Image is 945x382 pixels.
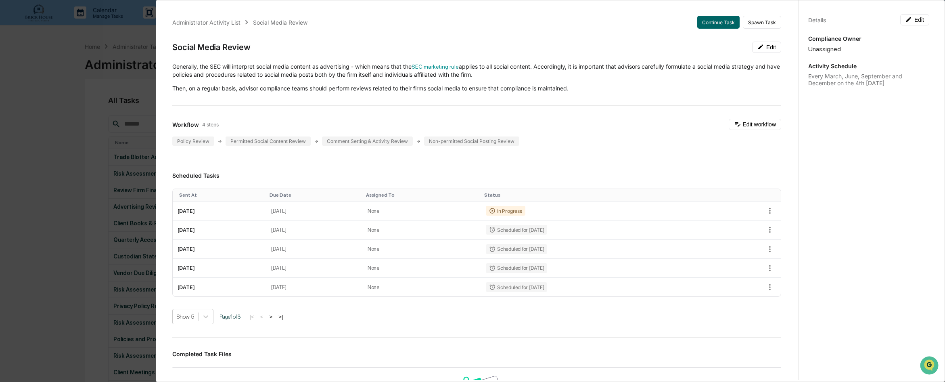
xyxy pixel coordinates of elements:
[137,64,147,74] button: Start new chat
[253,19,307,26] div: Social Media Review
[729,119,781,130] button: Edit workflow
[226,136,311,146] div: Permitted Social Content Review
[16,102,52,110] span: Preclearance
[486,263,547,273] div: Scheduled for [DATE]
[59,103,65,109] div: 🗄️
[173,259,266,278] td: [DATE]
[172,84,781,92] p: Then, on a regular basis, advisor compliance teams should perform reviews related to their firms ...
[363,240,481,259] td: None
[424,136,519,146] div: Non-permitted Social Posting Review
[80,137,98,143] span: Pylon
[27,62,132,70] div: Start new chat
[172,63,781,79] p: Generally, the SEC will interpret social media content as advertising - which means that the appl...
[179,192,263,198] div: Toggle SortBy
[8,62,23,76] img: 1746055101610-c473b297-6a78-478c-a979-82029cc54cd1
[486,225,547,235] div: Scheduled for [DATE]
[172,121,199,128] span: Workflow
[172,42,250,52] div: Social Media Review
[808,17,826,23] div: Details
[172,136,214,146] div: Policy Review
[173,240,266,259] td: [DATE]
[172,19,240,26] div: Administrator Activity List
[8,103,15,109] div: 🖐️
[697,16,740,29] button: Continue Task
[366,192,478,198] div: Toggle SortBy
[363,259,481,278] td: None
[173,278,266,296] td: [DATE]
[919,355,941,377] iframe: Open customer support
[8,17,147,30] p: How can we help?
[55,99,103,113] a: 🗄️Attestations
[484,192,707,198] div: Toggle SortBy
[363,201,481,220] td: None
[266,201,362,220] td: [DATE]
[808,35,929,42] p: Compliance Owner
[5,99,55,113] a: 🖐️Preclearance
[363,220,481,239] td: None
[266,278,362,296] td: [DATE]
[8,118,15,124] div: 🔎
[266,240,362,259] td: [DATE]
[267,313,275,320] button: >
[412,63,459,70] a: SEC marketing rule
[5,114,54,128] a: 🔎Data Lookup
[173,201,266,220] td: [DATE]
[173,220,266,239] td: [DATE]
[808,63,929,69] p: Activity Schedule
[486,244,547,254] div: Scheduled for [DATE]
[808,45,929,53] div: Unassigned
[266,220,362,239] td: [DATE]
[57,136,98,143] a: Powered byPylon
[258,313,266,320] button: <
[220,313,241,320] span: Page 1 of 3
[67,102,100,110] span: Attestations
[322,136,413,146] div: Comment Setting & Activity Review
[486,282,547,292] div: Scheduled for [DATE]
[363,278,481,296] td: None
[486,206,525,216] div: In Progress
[266,259,362,278] td: [DATE]
[270,192,359,198] div: Toggle SortBy
[743,16,781,29] button: Spawn Task
[202,122,219,128] span: 4 steps
[752,42,781,53] button: Edit
[16,117,51,125] span: Data Lookup
[172,351,781,357] h3: Completed Task Files
[808,73,929,86] div: Every March, June, September and December on the 4th [DATE]
[27,70,102,76] div: We're available if you need us!
[900,14,929,25] button: Edit
[247,313,256,320] button: |<
[172,172,781,179] h3: Scheduled Tasks
[276,313,285,320] button: >|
